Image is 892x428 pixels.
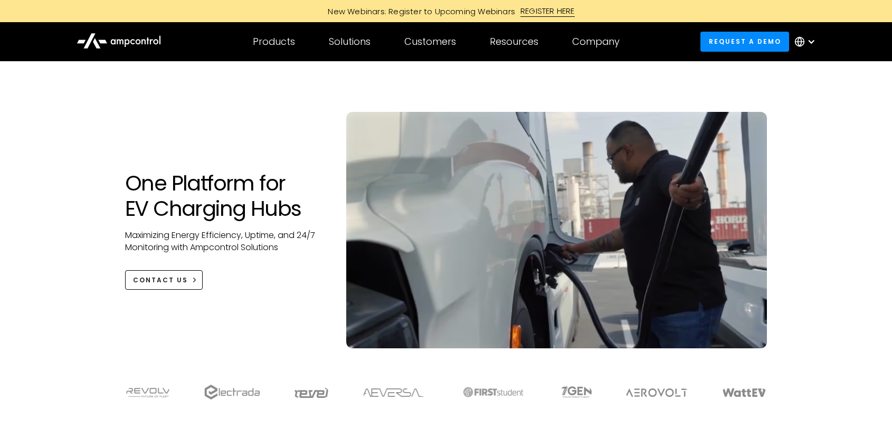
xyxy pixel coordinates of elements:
div: Customers [404,36,456,47]
div: Resources [490,36,538,47]
div: Products [253,36,295,47]
img: Aerovolt Logo [625,388,688,397]
p: Maximizing Energy Efficiency, Uptime, and 24/7 Monitoring with Ampcontrol Solutions [125,230,325,253]
h1: One Platform for EV Charging Hubs [125,170,325,221]
a: Request a demo [700,32,789,51]
a: New Webinars: Register to Upcoming WebinarsREGISTER HERE [208,5,684,17]
a: CONTACT US [125,270,203,290]
div: REGISTER HERE [520,5,575,17]
div: Company [572,36,620,47]
div: Solutions [329,36,371,47]
img: WattEV logo [722,388,766,397]
div: New Webinars: Register to Upcoming Webinars [317,6,520,17]
img: electrada logo [204,385,260,400]
div: CONTACT US [133,275,188,285]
